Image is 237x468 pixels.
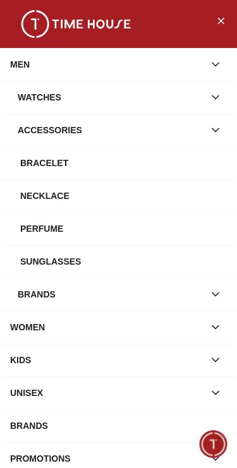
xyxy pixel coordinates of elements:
div: Necklace [20,184,227,207]
span: Hey there! Need help finding the perfect watch? I'm here if you have any questions or need a quic... [18,325,186,383]
img: Profile picture of Time House Support [36,8,57,30]
div: MEN [10,53,204,76]
div: Watches [18,86,204,109]
div: Sunglasses [20,250,227,273]
div: BRANDS [10,414,227,437]
div: WOMEN [10,316,204,339]
img: ... [13,10,139,38]
div: Accessories [18,119,204,141]
div: Brands [18,283,204,306]
em: Back [6,6,32,32]
div: Time House Support [9,299,237,313]
div: Chat Widget [200,431,228,459]
em: Minimize [205,6,231,32]
div: Time House Support [64,13,168,25]
em: Blush [69,323,81,337]
div: Perfume [20,217,227,240]
button: Close Menu [210,10,231,30]
div: KIDS [10,349,204,371]
div: UNISEX [10,381,204,404]
div: Bracelet [20,152,227,174]
span: 02:53 PM [166,378,198,387]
